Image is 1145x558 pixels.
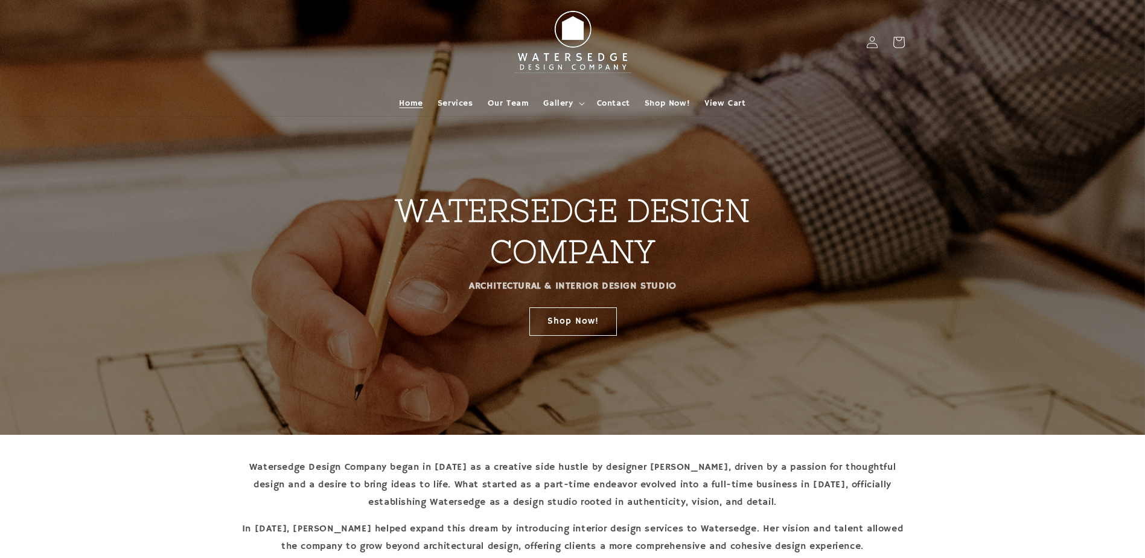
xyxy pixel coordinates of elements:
[645,98,690,109] span: Shop Now!
[395,193,750,269] strong: WATERSEDGE DESIGN COMPANY
[697,91,753,116] a: View Cart
[704,98,745,109] span: View Cart
[241,521,905,556] p: In [DATE], [PERSON_NAME] helped expand this dream by introducing interior design services to Wate...
[506,5,639,80] img: Watersedge Design Co
[241,459,905,511] p: Watersedge Design Company began in [DATE] as a creative side hustle by designer [PERSON_NAME], dr...
[438,98,473,109] span: Services
[529,307,616,335] a: Shop Now!
[392,91,430,116] a: Home
[543,98,573,109] span: Gallery
[480,91,537,116] a: Our Team
[488,98,529,109] span: Our Team
[590,91,637,116] a: Contact
[597,98,630,109] span: Contact
[637,91,697,116] a: Shop Now!
[430,91,480,116] a: Services
[469,280,677,292] strong: ARCHITECTURAL & INTERIOR DESIGN STUDIO
[536,91,589,116] summary: Gallery
[399,98,423,109] span: Home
